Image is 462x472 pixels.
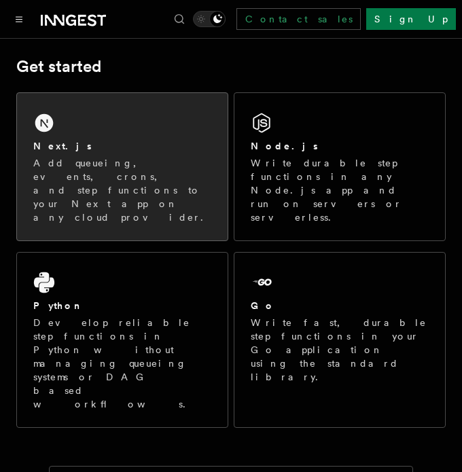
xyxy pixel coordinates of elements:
button: Toggle dark mode [193,11,226,27]
a: Sign Up [366,8,456,30]
a: Contact sales [236,8,361,30]
a: Get started [16,57,101,76]
h2: Go [251,299,275,312]
p: Write durable step functions in any Node.js app and run on servers or serverless. [251,156,429,224]
h2: Next.js [33,139,92,153]
p: Write fast, durable step functions in your Go application using the standard library. [251,316,429,384]
p: Develop reliable step functions in Python without managing queueing systems or DAG based workflows. [33,316,211,411]
h2: Node.js [251,139,318,153]
h2: Python [33,299,84,312]
a: PythonDevelop reliable step functions in Python without managing queueing systems or DAG based wo... [16,252,228,428]
a: GoWrite fast, durable step functions in your Go application using the standard library. [234,252,446,428]
a: Node.jsWrite durable step functions in any Node.js app and run on servers or serverless. [234,92,446,241]
button: Find something... [171,11,188,27]
p: Add queueing, events, crons, and step functions to your Next app on any cloud provider. [33,156,211,224]
button: Toggle navigation [11,11,27,27]
a: Next.jsAdd queueing, events, crons, and step functions to your Next app on any cloud provider. [16,92,228,241]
